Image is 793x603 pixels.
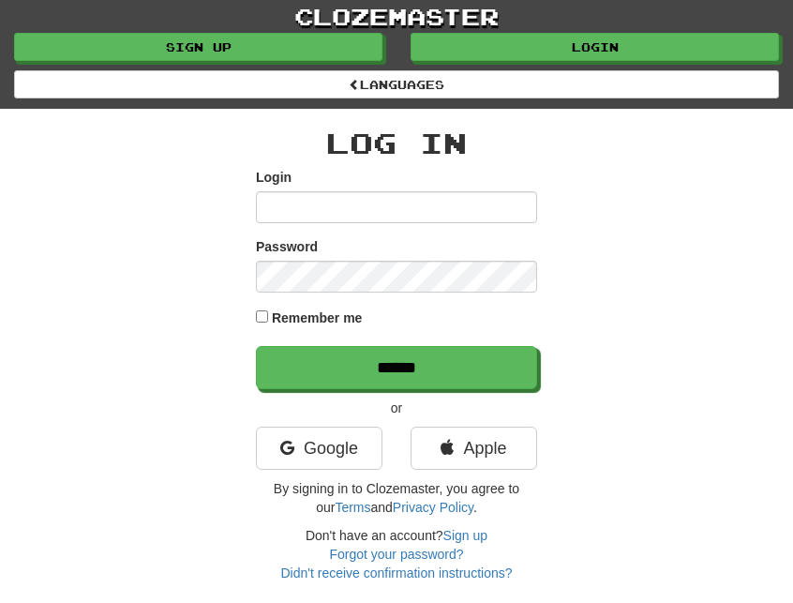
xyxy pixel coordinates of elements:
div: Don't have an account? [256,526,537,582]
p: By signing in to Clozemaster, you agree to our and . [256,479,537,517]
p: or [256,399,537,417]
a: Google [256,427,382,470]
label: Remember me [272,309,363,327]
a: Sign up [14,33,382,61]
a: Sign up [443,528,487,543]
a: Privacy Policy [393,500,473,515]
label: Login [256,168,292,187]
a: Didn't receive confirmation instructions? [280,565,512,580]
a: Apple [411,427,537,470]
a: Terms [335,500,370,515]
h2: Log In [256,128,537,158]
label: Password [256,237,318,256]
a: Login [411,33,779,61]
a: Languages [14,70,779,98]
a: Forgot your password? [329,547,463,562]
